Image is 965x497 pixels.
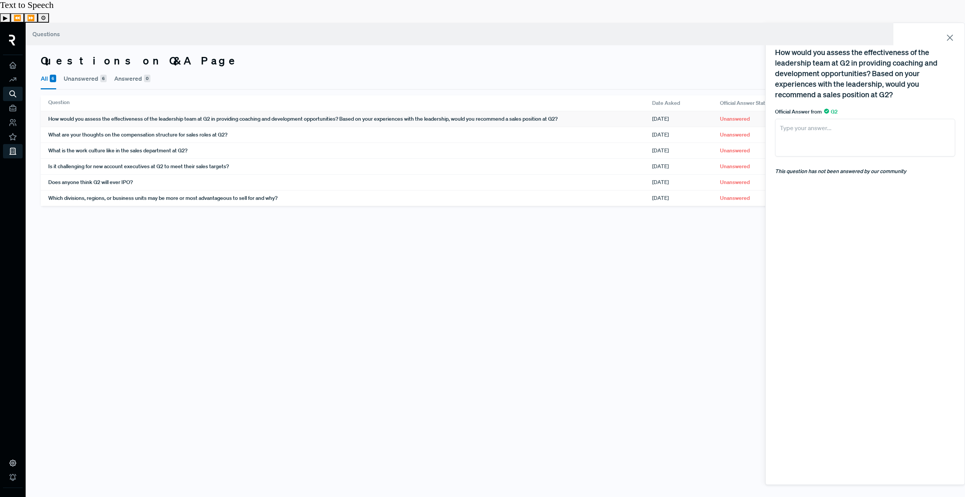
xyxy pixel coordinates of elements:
div: Official Answer Status [720,95,810,111]
button: Previous [11,13,24,23]
div: What is the work culture like in the sales department at G2? [48,143,652,158]
div: [DATE] [652,159,720,174]
div: How would you assess the effectiveness of the leadership team at G2 in providing coaching and dev... [48,111,652,127]
div: How would you assess the effectiveness of the leadership team at G2 in providing coaching and dev... [775,47,955,100]
div: Does anyone think G2 will ever IPO? [48,175,652,190]
span: Unanswered [720,147,750,155]
span: 6 [50,75,56,82]
div: Is it challenging for new account executives at G2 to meet their sales targets? [48,159,652,174]
span: Unanswered [720,131,750,139]
i: This question has not been answered by our community [775,168,906,175]
div: Date Asked [652,95,720,111]
span: Unanswered [720,115,750,123]
div: [DATE] [652,143,720,158]
button: Answered [114,69,150,88]
img: RepVue [9,35,15,46]
span: Unanswered [720,178,750,186]
div: Question [48,95,652,111]
div: What are your thoughts on the compensation structure for sales roles at G2? [48,127,652,143]
div: Official Answer from [775,108,955,116]
div: [DATE] [652,111,720,127]
h3: Questions on Q&A Page [41,54,240,67]
span: G2 [824,108,838,115]
span: Questions [32,30,60,38]
span: Unanswered [720,163,750,170]
button: All [41,69,56,89]
div: [DATE] [652,190,720,206]
span: 0 [144,75,150,82]
span: 6 [100,75,107,82]
div: Which divisions, regions, or business units may be more or most advantageous to sell for and why? [48,190,652,206]
button: Forward [24,13,38,23]
div: [DATE] [652,175,720,190]
div: [DATE] [652,127,720,143]
span: Unanswered [720,194,750,202]
button: Settings [38,13,49,23]
button: Unanswered [64,69,107,88]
